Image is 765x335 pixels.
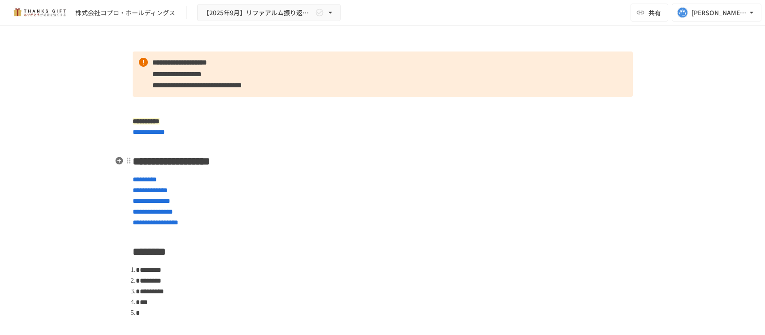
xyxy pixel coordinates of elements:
[631,4,668,21] button: 共有
[197,4,341,21] button: 【2025年9月】リファアルム振り返りミーティング
[692,7,747,18] div: [PERSON_NAME][EMAIL_ADDRESS][DOMAIN_NAME]
[672,4,761,21] button: [PERSON_NAME][EMAIL_ADDRESS][DOMAIN_NAME]
[75,8,175,17] div: 株式会社コプロ・ホールディングス
[203,7,313,18] span: 【2025年9月】リファアルム振り返りミーティング
[11,5,68,20] img: mMP1OxWUAhQbsRWCurg7vIHe5HqDpP7qZo7fRoNLXQh
[648,8,661,17] span: 共有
